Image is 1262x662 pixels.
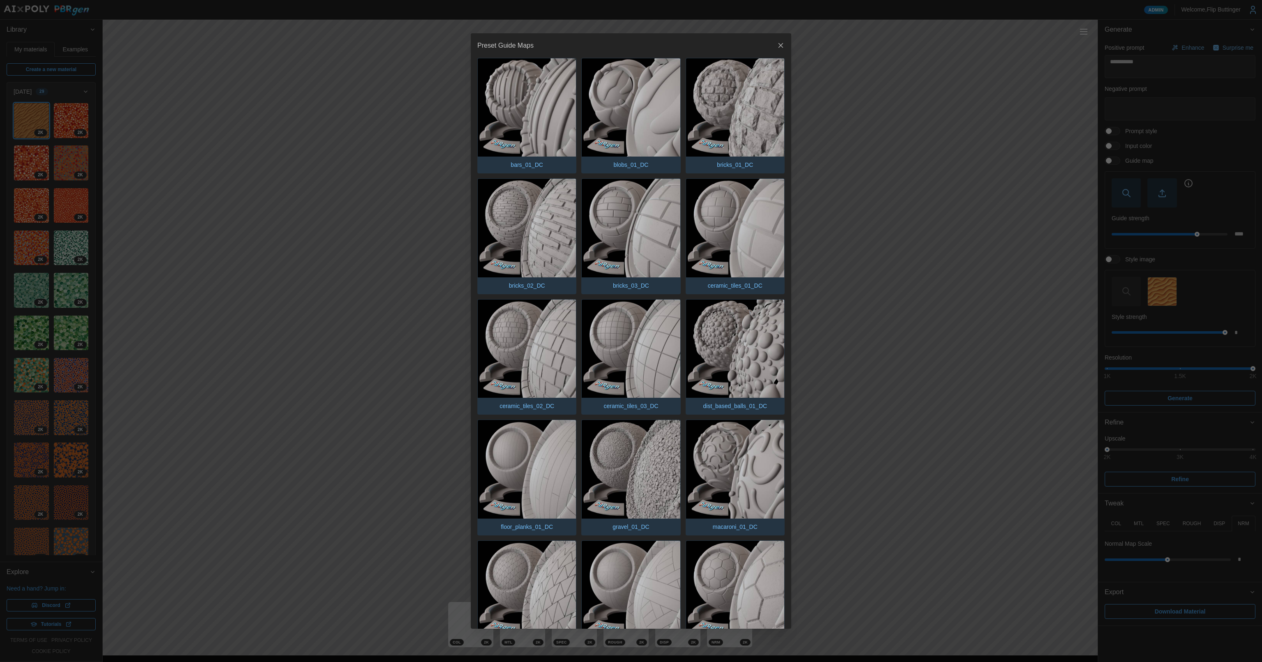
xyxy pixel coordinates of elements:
button: dist_based_balls_01_DC.pngdist_based_balls_01_DC [686,299,785,415]
p: ceramic_tiles_01_DC [704,277,767,294]
button: paving_stones_01_DC.pngpaving_stones_01_DC [686,540,785,656]
img: ceramic_tiles_01_DC.png [686,179,784,277]
p: floor_planks_01_DC [497,519,557,535]
p: gravel_01_DC [608,519,654,535]
img: bricks_02_DC.png [478,179,576,277]
button: bricks_01_DC.pngbricks_01_DC [686,58,785,174]
img: macaroni_01_DC.png [686,420,784,518]
button: parquet_01_DC.pngparquet_01_DC [581,540,680,656]
button: bricks_02_DC.pngbricks_02_DC [477,178,576,294]
p: dist_based_balls_01_DC [699,398,771,414]
p: ceramic_tiles_02_DC [495,398,558,414]
button: bars_01_DC.pngbars_01_DC [477,58,576,174]
button: ceramic_tiles_01_DC.pngceramic_tiles_01_DC [686,178,785,294]
img: blobs_01_DC.png [582,58,680,157]
p: ceramic_tiles_03_DC [599,398,662,414]
img: bricks_03_DC.png [582,179,680,277]
button: ceramic_tiles_02_DC.pngceramic_tiles_02_DC [477,299,576,415]
button: floor_planks_01_DC.pngfloor_planks_01_DC [477,420,576,535]
button: metal_plates_01_DC.pngmetal_plates_01_DC [477,540,576,656]
img: bars_01_DC.png [478,58,576,157]
img: floor_planks_01_DC.png [478,420,576,518]
img: paving_stones_01_DC.png [686,541,784,639]
img: bricks_01_DC.png [686,58,784,157]
button: blobs_01_DC.pngblobs_01_DC [581,58,680,174]
p: blobs_01_DC [610,157,653,173]
button: gravel_01_DC.pnggravel_01_DC [581,420,680,535]
img: parquet_01_DC.png [582,541,680,639]
img: ceramic_tiles_03_DC.png [582,300,680,398]
p: bricks_03_DC [609,277,653,294]
img: gravel_01_DC.png [582,420,680,518]
img: metal_plates_01_DC.png [478,541,576,639]
h2: Preset Guide Maps [477,42,534,49]
img: ceramic_tiles_02_DC.png [478,300,576,398]
button: macaroni_01_DC.pngmacaroni_01_DC [686,420,785,535]
p: bricks_01_DC [713,157,757,173]
img: dist_based_balls_01_DC.png [686,300,784,398]
p: bars_01_DC [507,157,547,173]
p: macaroni_01_DC [709,519,762,535]
button: bricks_03_DC.pngbricks_03_DC [581,178,680,294]
p: bricks_02_DC [505,277,549,294]
button: ceramic_tiles_03_DC.pngceramic_tiles_03_DC [581,299,680,415]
